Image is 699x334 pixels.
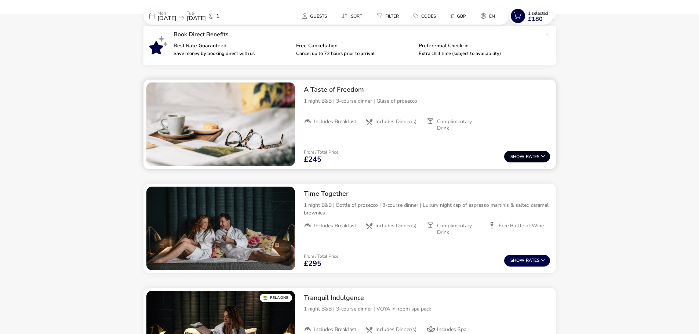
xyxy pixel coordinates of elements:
[174,32,541,37] p: Book Direct Benefits
[304,156,321,163] span: £245
[143,7,254,25] div: Mon[DATE]Tue[DATE]1
[304,85,550,94] h2: A Taste of Freedom
[351,13,362,19] span: Sort
[296,43,413,48] p: Free Cancellation
[509,7,553,25] button: 1 Selected£180
[509,7,556,25] naf-pibe-menu-bar-item: 1 Selected£180
[421,13,436,19] span: Codes
[260,294,292,302] div: Relaxing
[419,43,535,48] p: Preferential Check-in
[475,11,501,21] button: en
[419,51,535,56] p: Extra chill time (subject to availability)
[304,260,321,267] span: £295
[451,12,454,20] i: £
[499,223,544,229] span: Free Bottle of Wine
[146,187,295,270] swiper-slide: 1 / 1
[408,11,442,21] button: Codes
[336,11,371,21] naf-pibe-menu-bar-item: Sort
[504,151,550,162] button: ShowRates
[304,294,550,302] h2: Tranquil Indulgence
[304,150,338,154] p: From / Total Price
[146,82,295,166] swiper-slide: 1 / 1
[304,201,550,217] p: 1 night B&B | Bottle of prosecco | 3-course dinner | Luxury night cap of espresso martinis & salt...
[298,80,556,137] div: A Taste of Freedom1 night B&B | 3-course dinner | Glass of proseccoIncludes BreakfastIncludes Din...
[375,223,416,229] span: Includes Dinner(s)
[336,11,368,21] button: Sort
[296,51,413,56] p: Cancel up to 72 hours prior to arrival
[304,305,550,313] p: 1 night B&B | 3-course dinner | VOYA in-room spa pack
[489,13,495,19] span: en
[310,13,327,19] span: Guests
[304,97,550,105] p: 1 night B&B | 3-course dinner | Glass of prosecco
[437,118,483,132] span: Complimentary Drink
[371,11,408,21] naf-pibe-menu-bar-item: Filter
[445,11,472,21] button: £GBP
[157,14,176,22] span: [DATE]
[304,190,550,198] h2: Time Together
[457,13,466,19] span: GBP
[504,255,550,267] button: ShowRates
[187,14,206,22] span: [DATE]
[296,11,333,21] button: Guests
[314,223,356,229] span: Includes Breakfast
[187,11,206,15] p: Tue
[408,11,445,21] naf-pibe-menu-bar-item: Codes
[174,51,290,56] p: Save money by booking direct with us
[216,13,220,19] span: 1
[314,118,356,125] span: Includes Breakfast
[528,16,543,22] span: £180
[445,11,475,21] naf-pibe-menu-bar-item: £GBP
[174,43,290,48] p: Best Rate Guaranteed
[304,254,338,258] p: From / Total Price
[437,223,483,236] span: Complimentary Drink
[510,258,526,263] span: Show
[298,184,556,242] div: Time Together1 night B&B | Bottle of prosecco | 3-course dinner | Luxury night cap of espresso ma...
[157,11,176,15] p: Mon
[375,118,416,125] span: Includes Dinner(s)
[371,11,405,21] button: Filter
[296,11,336,21] naf-pibe-menu-bar-item: Guests
[375,326,416,333] span: Includes Dinner(s)
[314,326,356,333] span: Includes Breakfast
[528,10,548,16] span: 1 Selected
[475,11,504,21] naf-pibe-menu-bar-item: en
[385,13,399,19] span: Filter
[510,154,526,159] span: Show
